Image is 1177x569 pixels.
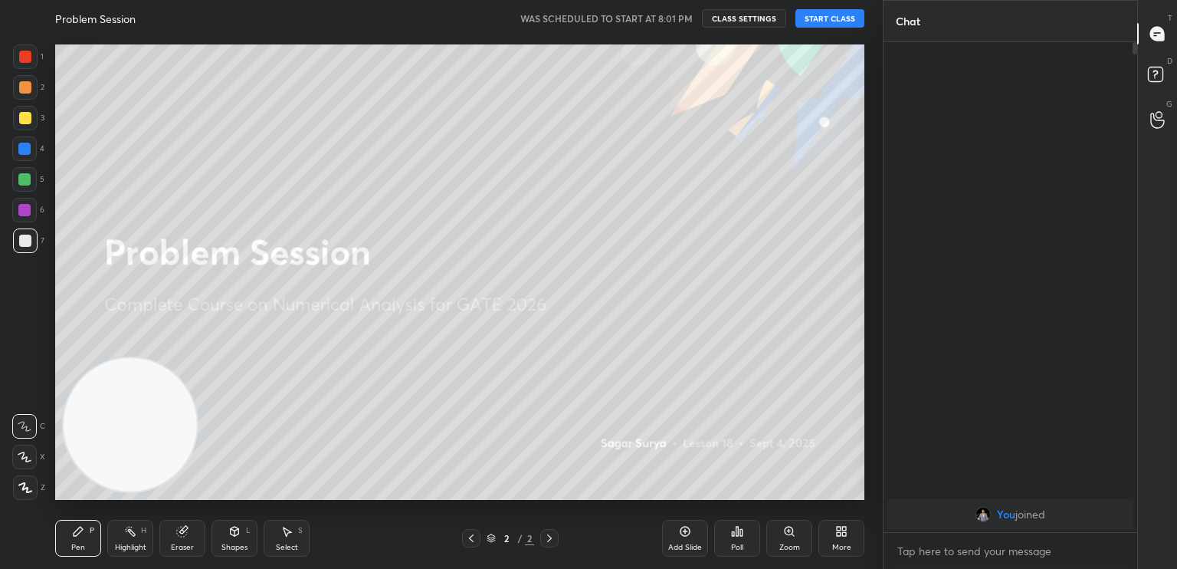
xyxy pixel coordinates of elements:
[997,508,1015,521] span: You
[13,229,44,253] div: 7
[517,534,522,543] div: /
[779,544,800,551] div: Zoom
[884,496,1137,533] div: grid
[71,544,85,551] div: Pen
[1015,508,1045,521] span: joined
[141,527,146,534] div: H
[12,414,45,439] div: C
[298,527,303,534] div: S
[12,167,44,192] div: 5
[13,75,44,100] div: 2
[13,106,44,130] div: 3
[832,544,851,551] div: More
[90,527,94,534] div: P
[221,544,248,551] div: Shapes
[520,12,693,25] h5: WAS SCHEDULED TO START AT 8:01 PM
[1166,98,1172,110] p: G
[702,9,786,28] button: CLASS SETTINGS
[884,1,933,41] p: Chat
[12,445,45,469] div: X
[1167,55,1172,67] p: D
[668,544,702,551] div: Add Slide
[276,544,298,551] div: Select
[12,198,44,222] div: 6
[731,544,743,551] div: Poll
[246,527,251,534] div: L
[1168,12,1172,24] p: T
[13,44,44,69] div: 1
[795,9,864,28] button: START CLASS
[12,136,44,161] div: 4
[55,12,136,26] h4: Problem Session
[525,531,534,545] div: 2
[13,475,45,500] div: Z
[171,544,194,551] div: Eraser
[499,534,514,543] div: 2
[115,544,146,551] div: Highlight
[975,507,991,522] img: 9689d3ed888646769c7969bc1f381e91.jpg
